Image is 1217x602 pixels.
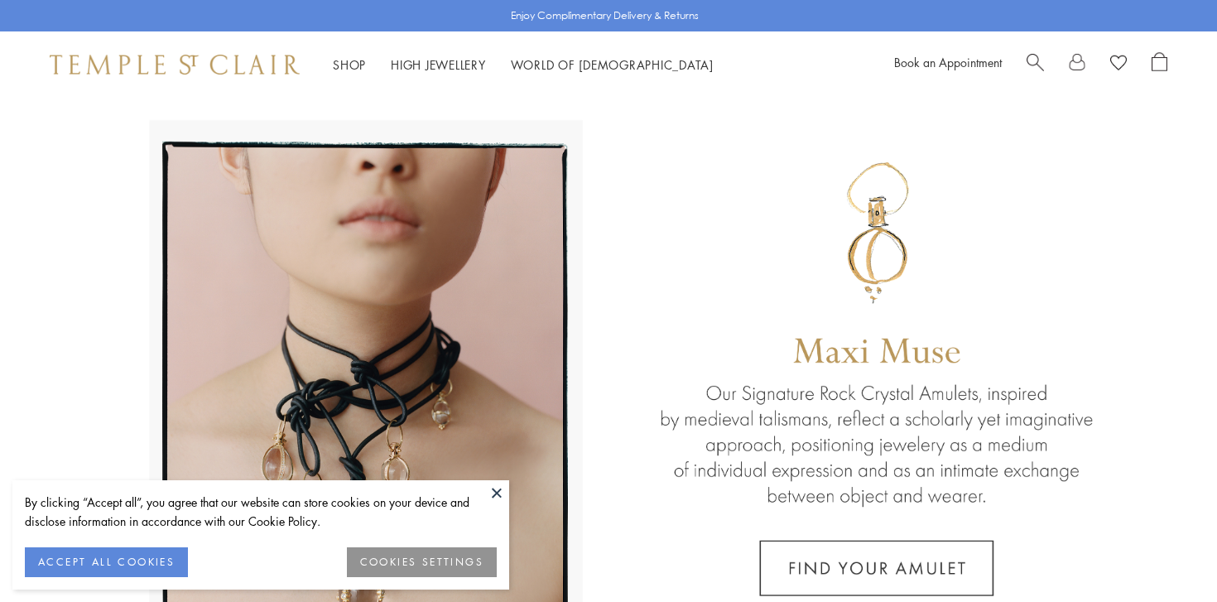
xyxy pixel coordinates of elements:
[1027,52,1044,77] a: Search
[25,547,188,577] button: ACCEPT ALL COOKIES
[347,547,497,577] button: COOKIES SETTINGS
[1152,52,1167,77] a: Open Shopping Bag
[25,493,497,531] div: By clicking “Accept all”, you agree that our website can store cookies on your device and disclos...
[391,56,486,73] a: High JewelleryHigh Jewellery
[50,55,300,75] img: Temple St. Clair
[333,56,366,73] a: ShopShop
[511,7,699,24] p: Enjoy Complimentary Delivery & Returns
[333,55,714,75] nav: Main navigation
[1110,52,1127,77] a: View Wishlist
[511,56,714,73] a: World of [DEMOGRAPHIC_DATA]World of [DEMOGRAPHIC_DATA]
[894,54,1002,70] a: Book an Appointment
